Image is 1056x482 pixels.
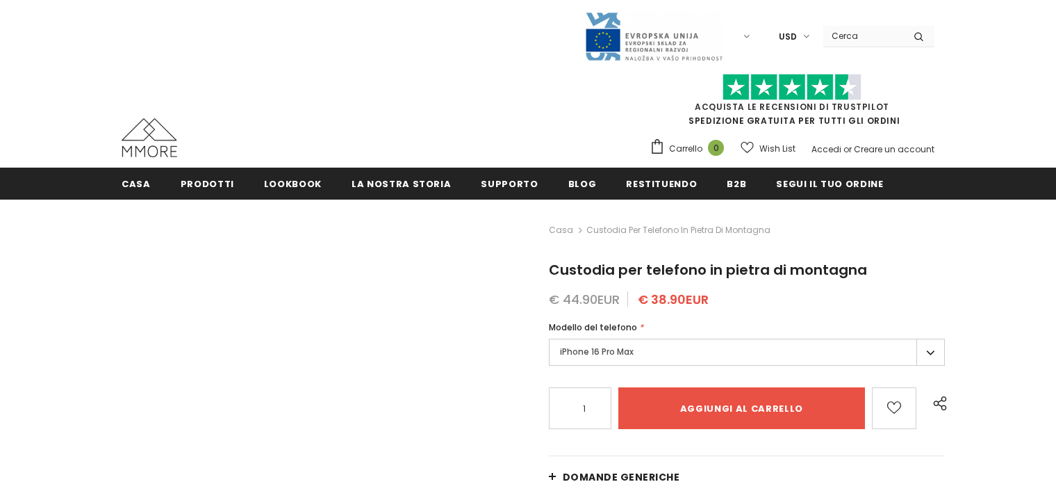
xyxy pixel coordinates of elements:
span: Prodotti [181,177,234,191]
span: La nostra storia [352,177,451,191]
input: Aggiungi al carrello [618,387,866,429]
label: iPhone 16 Pro Max [549,339,945,366]
span: Restituendo [626,177,697,191]
a: Segui il tuo ordine [776,168,883,199]
span: 0 [708,140,724,156]
span: Lookbook [264,177,322,191]
span: Modello del telefono [549,321,637,333]
a: B2B [727,168,746,199]
a: Accedi [811,143,841,155]
a: Carrello 0 [650,138,731,159]
span: Custodia per telefono in pietra di montagna [586,222,770,239]
a: Creare un account [854,143,934,155]
span: supporto [481,177,538,191]
img: Fidati di Pilot Stars [723,74,861,101]
a: Acquista le recensioni di TrustPilot [695,101,889,113]
img: Javni Razpis [584,11,723,62]
a: Restituendo [626,168,697,199]
input: Search Site [823,26,903,46]
a: Javni Razpis [584,30,723,42]
a: Casa [549,222,573,239]
a: Blog [568,168,597,199]
span: Casa [122,177,151,191]
a: Lookbook [264,168,322,199]
span: € 44.90EUR [549,291,620,308]
span: Custodia per telefono in pietra di montagna [549,260,867,280]
span: € 38.90EUR [638,291,709,308]
span: Carrello [669,142,702,156]
a: La nostra storia [352,168,451,199]
span: or [843,143,852,155]
a: supporto [481,168,538,199]
span: Segui il tuo ordine [776,177,883,191]
span: B2B [727,177,746,191]
img: Casi MMORE [122,118,177,157]
span: Blog [568,177,597,191]
a: Wish List [741,136,795,161]
span: USD [779,30,797,44]
span: Wish List [759,142,795,156]
span: SPEDIZIONE GRATUITA PER TUTTI GLI ORDINI [650,80,934,127]
a: Casa [122,168,151,199]
a: Prodotti [181,168,234,199]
